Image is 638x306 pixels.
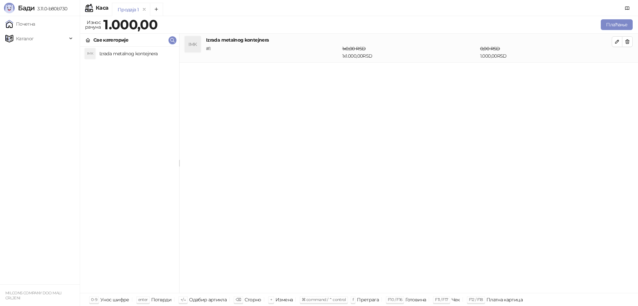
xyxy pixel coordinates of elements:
a: Документација [622,3,633,13]
button: Плаћање [601,19,633,30]
small: MILCONS COMPANY DOO MALI CRLJENI [5,291,62,300]
div: Измена [275,295,293,304]
div: IMK [85,48,95,59]
span: F10 / F16 [388,297,402,302]
span: 0,00 RSD [480,46,500,52]
div: Чек [452,295,460,304]
div: Готовина [405,295,426,304]
div: IMK [185,36,201,52]
div: Унос шифре [100,295,129,304]
span: + [270,297,272,302]
a: Почетна [5,17,35,31]
span: F12 / F18 [469,297,483,302]
div: # 1 [205,45,341,60]
div: 1 x 1.000,00 RSD [341,45,479,60]
div: Све категорије [93,36,128,44]
strong: 1.000,00 [103,16,158,33]
div: Продаја 1 [118,6,139,13]
span: ↑/↓ [180,297,186,302]
div: Претрага [357,295,379,304]
span: Бади [18,4,35,12]
div: grid [80,47,179,293]
div: Одабир артикла [189,295,227,304]
span: 1 x 0,00 RSD [342,46,366,52]
span: enter [138,297,148,302]
h4: Izrada metalnog kontejnera [99,48,174,59]
span: Каталог [16,32,34,45]
div: 1.000,00 RSD [479,45,613,60]
button: Add tab [150,3,163,16]
span: ⌘ command / ⌃ control [302,297,346,302]
div: Потврди [151,295,172,304]
span: 0-9 [91,297,97,302]
span: f [353,297,354,302]
span: ⌫ [236,297,241,302]
div: Каса [96,5,108,11]
h4: Izrada metalnog kontejnera [206,36,612,44]
div: Сторно [245,295,261,304]
span: F11 / F17 [435,297,448,302]
div: Платна картица [486,295,523,304]
div: Износ рачуна [84,18,102,31]
button: remove [140,7,149,12]
span: 3.11.0-b80b730 [35,6,67,12]
img: Logo [4,3,15,13]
